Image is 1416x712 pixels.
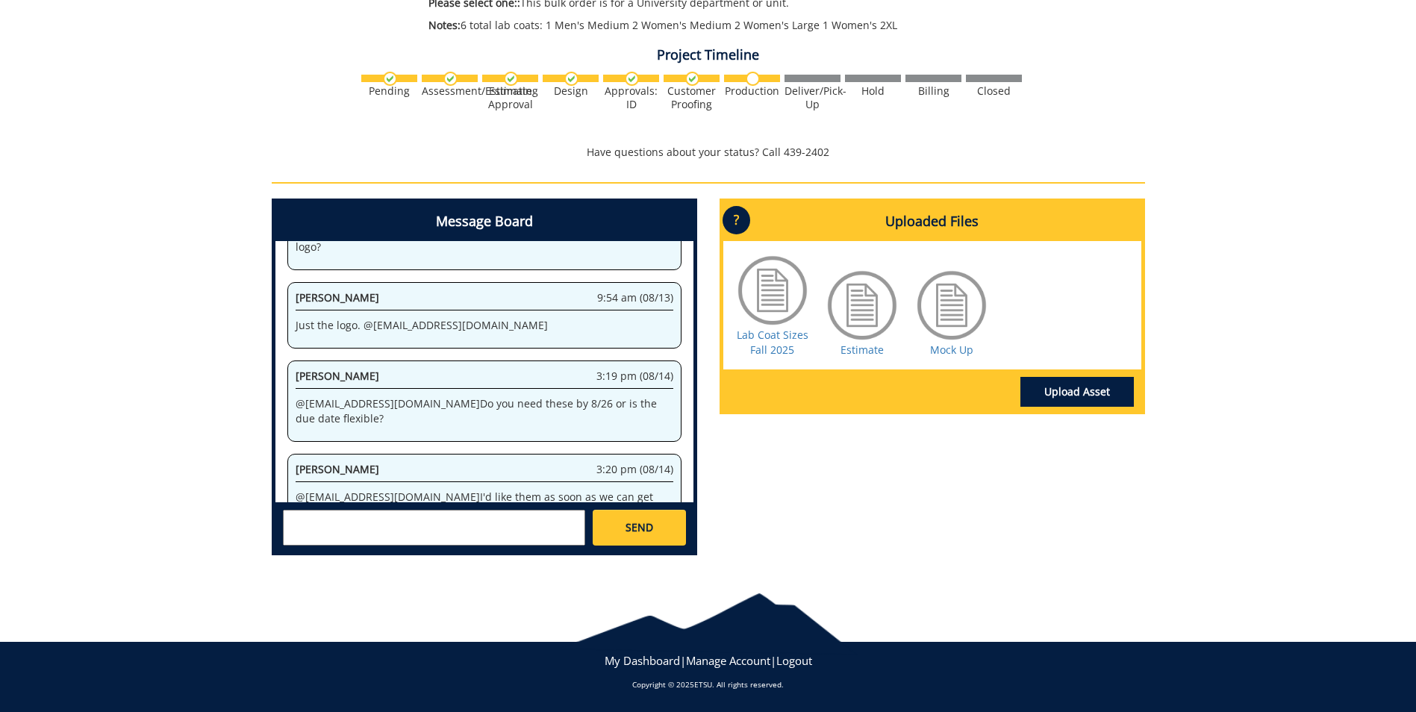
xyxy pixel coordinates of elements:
[776,653,812,668] a: Logout
[296,396,673,426] p: @ [EMAIL_ADDRESS][DOMAIN_NAME] Do you need these by 8/26 or is the due date flexible?
[428,18,1013,33] p: 6 total lab coats: 1 Men's Medium 2 Women's Medium 2 Women's Large 1 Women's 2XL
[686,653,770,668] a: Manage Account
[272,48,1145,63] h4: Project Timeline
[296,290,379,305] span: [PERSON_NAME]
[482,84,538,111] div: Estimate Approval
[443,72,458,86] img: checkmark
[724,84,780,98] div: Production
[296,369,379,383] span: [PERSON_NAME]
[283,510,585,546] textarea: messageToSend
[605,653,680,668] a: My Dashboard
[966,84,1022,98] div: Closed
[694,679,712,690] a: ETSU
[361,84,417,98] div: Pending
[272,145,1145,160] p: Have questions about your status? Call 439-2402
[845,84,901,98] div: Hold
[785,84,840,111] div: Deliver/Pick-Up
[1020,377,1134,407] a: Upload Asset
[840,343,884,357] a: Estimate
[597,290,673,305] span: 9:54 am (08/13)
[593,510,685,546] a: SEND
[930,343,973,357] a: Mock Up
[596,462,673,477] span: 3:20 pm (08/14)
[296,318,673,333] p: Just the logo. @ [EMAIL_ADDRESS][DOMAIN_NAME]
[625,72,639,86] img: checkmark
[383,72,397,86] img: checkmark
[737,328,808,357] a: Lab Coat Sizes Fall 2025
[723,202,1141,241] h4: Uploaded Files
[543,84,599,98] div: Design
[664,84,720,111] div: Customer Proofing
[626,520,653,535] span: SEND
[296,462,379,476] span: [PERSON_NAME]
[504,72,518,86] img: checkmark
[428,18,461,32] span: Notes:
[723,206,750,234] p: ?
[564,72,578,86] img: checkmark
[596,369,673,384] span: 3:19 pm (08/14)
[422,84,478,98] div: Assessment/Estimating
[746,72,760,86] img: no
[905,84,961,98] div: Billing
[603,84,659,111] div: Approvals: ID
[275,202,693,241] h4: Message Board
[685,72,699,86] img: checkmark
[296,490,673,519] p: @ [EMAIL_ADDRESS][DOMAIN_NAME] I'd like them as soon as we can get them. What is the turnaround t...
